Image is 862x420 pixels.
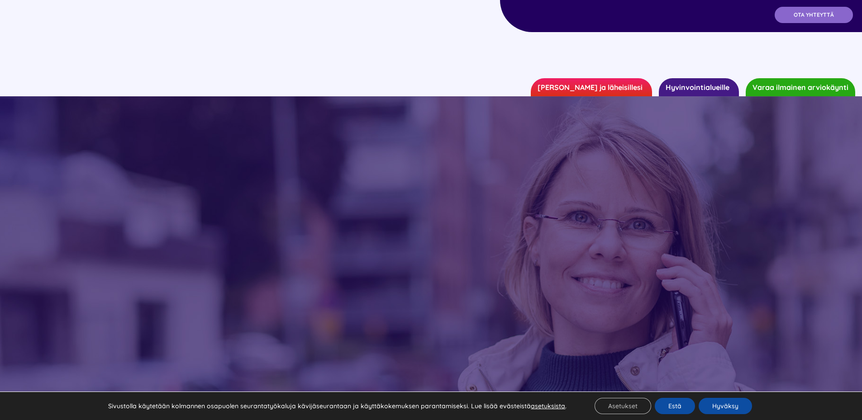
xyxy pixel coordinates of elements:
a: Varaa ilmainen arviokäynti [746,78,855,96]
a: OTA YHTEYTTÄ [775,7,853,23]
button: Asetukset [595,398,651,414]
a: [PERSON_NAME] ja läheisillesi [531,78,652,96]
p: Sivustolla käytetään kolmannen osapuolen seurantatyökaluja kävijäseurantaan ja käyttäkokemuksen p... [108,402,567,410]
a: Hyvinvointialueille [659,78,739,96]
button: asetuksista [531,402,565,410]
button: Hyväksy [699,398,752,414]
button: Estä [655,398,695,414]
span: OTA YHTEYTTÄ [794,12,834,18]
